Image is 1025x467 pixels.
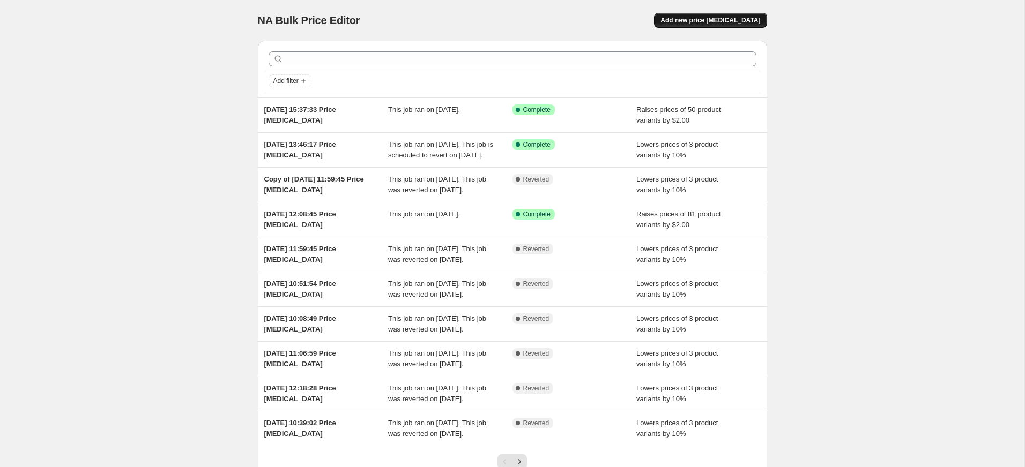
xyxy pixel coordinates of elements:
[273,77,299,85] span: Add filter
[258,14,360,26] span: NA Bulk Price Editor
[264,140,336,159] span: [DATE] 13:46:17 Price [MEDICAL_DATA]
[264,280,336,298] span: [DATE] 10:51:54 Price [MEDICAL_DATA]
[388,314,486,333] span: This job ran on [DATE]. This job was reverted on [DATE].
[388,349,486,368] span: This job ran on [DATE]. This job was reverted on [DATE].
[264,419,336,438] span: [DATE] 10:39:02 Price [MEDICAL_DATA]
[523,140,551,149] span: Complete
[264,175,364,194] span: Copy of [DATE] 11:59:45 Price [MEDICAL_DATA]
[388,419,486,438] span: This job ran on [DATE]. This job was reverted on [DATE].
[636,140,718,159] span: Lowers prices of 3 product variants by 10%
[264,245,336,263] span: [DATE] 11:59:45 Price [MEDICAL_DATA]
[636,384,718,403] span: Lowers prices of 3 product variants by 10%
[636,175,718,194] span: Lowers prices of 3 product variants by 10%
[660,16,760,25] span: Add new price [MEDICAL_DATA]
[388,140,493,159] span: This job ran on [DATE]. This job is scheduled to revert on [DATE].
[523,175,549,184] span: Reverted
[269,74,311,87] button: Add filter
[636,419,718,438] span: Lowers prices of 3 product variants by 10%
[264,106,336,124] span: [DATE] 15:37:33 Price [MEDICAL_DATA]
[388,280,486,298] span: This job ran on [DATE]. This job was reverted on [DATE].
[388,210,460,218] span: This job ran on [DATE].
[388,106,460,114] span: This job ran on [DATE].
[636,106,721,124] span: Raises prices of 50 product variants by $2.00
[523,314,549,323] span: Reverted
[523,106,551,114] span: Complete
[523,245,549,253] span: Reverted
[523,280,549,288] span: Reverted
[388,384,486,403] span: This job ran on [DATE]. This job was reverted on [DATE].
[636,314,718,333] span: Lowers prices of 3 product variants by 10%
[636,280,718,298] span: Lowers prices of 3 product variants by 10%
[523,419,549,427] span: Reverted
[636,245,718,263] span: Lowers prices of 3 product variants by 10%
[523,210,551,219] span: Complete
[264,349,336,368] span: [DATE] 11:06:59 Price [MEDICAL_DATA]
[264,210,336,229] span: [DATE] 12:08:45 Price [MEDICAL_DATA]
[388,175,486,194] span: This job ran on [DATE]. This job was reverted on [DATE].
[654,13,767,28] button: Add new price [MEDICAL_DATA]
[636,210,721,229] span: Raises prices of 81 product variants by $2.00
[388,245,486,263] span: This job ran on [DATE]. This job was reverted on [DATE].
[523,349,549,358] span: Reverted
[523,384,549,393] span: Reverted
[264,314,336,333] span: [DATE] 10:08:49 Price [MEDICAL_DATA]
[264,384,336,403] span: [DATE] 12:18:28 Price [MEDICAL_DATA]
[636,349,718,368] span: Lowers prices of 3 product variants by 10%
